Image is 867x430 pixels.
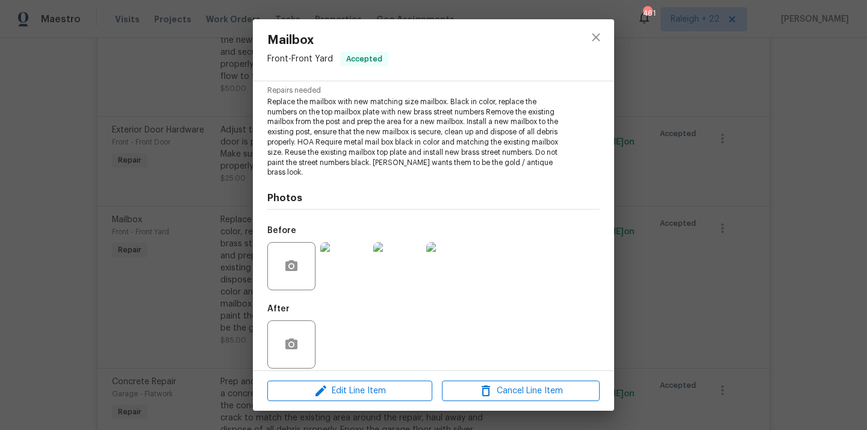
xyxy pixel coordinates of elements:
[446,384,596,399] span: Cancel Line Item
[271,384,429,399] span: Edit Line Item
[582,23,611,52] button: close
[442,381,600,402] button: Cancel Line Item
[267,305,290,313] h5: After
[643,7,651,19] div: 461
[267,34,388,47] span: Mailbox
[267,87,600,95] span: Repairs needed
[267,192,600,204] h4: Photos
[267,381,432,402] button: Edit Line Item
[267,55,333,63] span: Front - Front Yard
[341,53,387,65] span: Accepted
[267,226,296,235] h5: Before
[267,97,567,178] span: Replace the mailbox with new matching size mailbox. Black in color, replace the numbers on the to...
